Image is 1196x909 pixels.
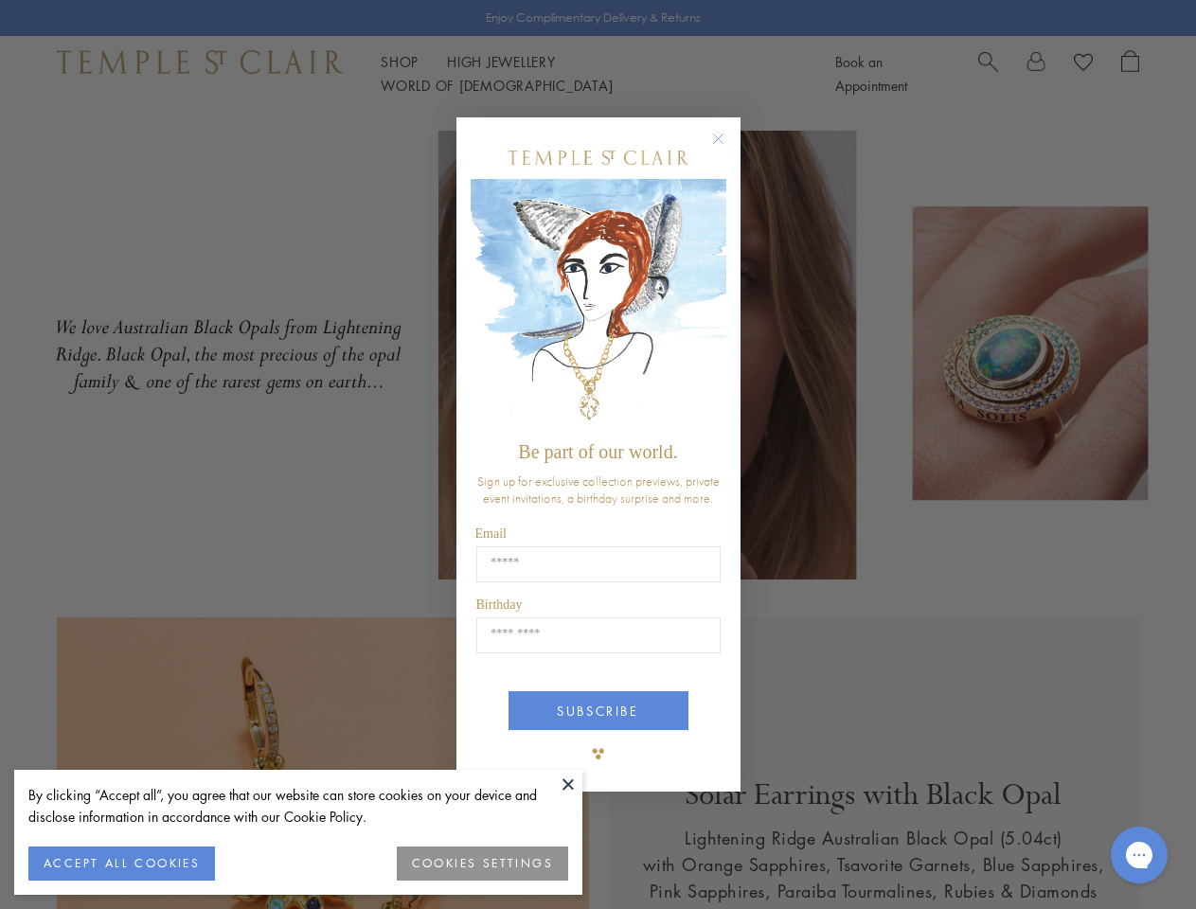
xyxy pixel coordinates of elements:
[476,597,523,612] span: Birthday
[476,546,721,582] input: Email
[477,472,720,507] span: Sign up for exclusive collection previews, private event invitations, a birthday surprise and more.
[397,847,568,881] button: COOKIES SETTINGS
[1101,820,1177,890] iframe: Gorgias live chat messenger
[518,441,677,462] span: Be part of our world.
[716,136,740,160] button: Close dialog
[580,735,617,773] img: TSC
[475,526,507,541] span: Email
[471,179,726,432] img: c4a9eb12-d91a-4d4a-8ee0-386386f4f338.jpeg
[28,847,215,881] button: ACCEPT ALL COOKIES
[28,784,568,828] div: By clicking “Accept all”, you agree that our website can store cookies on your device and disclos...
[509,691,688,730] button: SUBSCRIBE
[509,151,688,165] img: Temple St. Clair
